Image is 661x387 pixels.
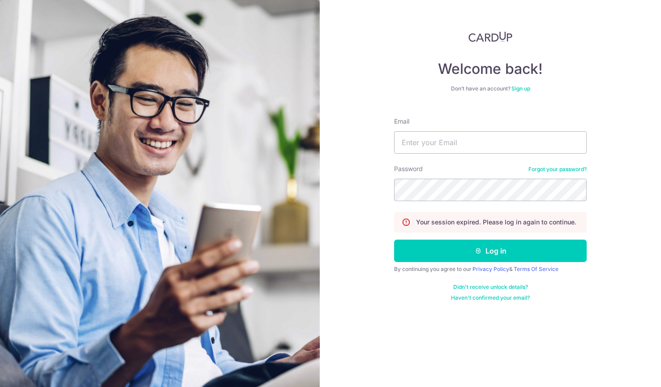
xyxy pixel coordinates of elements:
[453,284,528,291] a: Didn't receive unlock details?
[394,164,423,173] label: Password
[472,266,509,272] a: Privacy Policy
[468,31,512,42] img: CardUp Logo
[394,266,587,273] div: By continuing you agree to our &
[394,117,409,126] label: Email
[394,85,587,92] div: Don’t have an account?
[514,266,558,272] a: Terms Of Service
[451,294,530,301] a: Haven't confirmed your email?
[511,85,530,92] a: Sign up
[394,131,587,154] input: Enter your Email
[394,240,587,262] button: Log in
[394,60,587,78] h4: Welcome back!
[528,166,587,173] a: Forgot your password?
[416,218,576,227] p: Your session expired. Please log in again to continue.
